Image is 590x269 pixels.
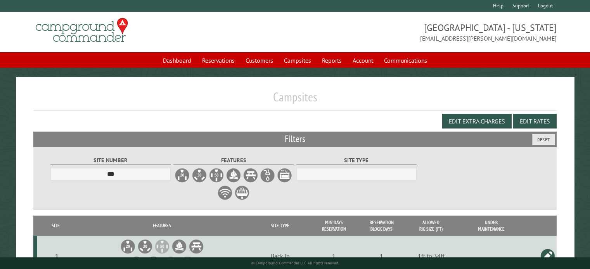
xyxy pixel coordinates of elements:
[513,114,557,129] button: Edit Rates
[405,216,457,236] th: Allowed Rig Size (ft)
[251,260,339,266] small: © Campground Commander LLC. All rights reserved.
[317,53,346,68] a: Reports
[37,216,74,236] th: Site
[260,168,275,183] label: Water Hookup
[279,53,316,68] a: Campsites
[175,168,190,183] label: 20A Electrical Hookup
[311,252,356,260] div: 1
[33,132,557,146] h2: Filters
[40,252,73,260] div: 1
[120,239,136,254] li: 20A Electrical Hookup
[192,168,207,183] label: 30A Electrical Hookup
[540,248,555,264] a: Edit this campsite
[295,21,557,43] span: [GEOGRAPHIC_DATA] - [US_STATE] [EMAIL_ADDRESS][PERSON_NAME][DOMAIN_NAME]
[171,239,187,254] li: Firepit
[241,53,278,68] a: Customers
[226,168,241,183] label: Firepit
[358,216,405,236] th: Reservation Block Days
[359,252,404,260] div: 1
[250,216,310,236] th: Site Type
[173,156,294,165] label: Features
[348,53,378,68] a: Account
[532,134,555,145] button: Reset
[296,156,417,165] label: Site Type
[407,252,456,260] div: 1ft to 34ft
[50,156,171,165] label: Site Number
[197,53,239,68] a: Reservations
[379,53,432,68] a: Communications
[189,239,204,254] li: Picnic Table
[243,168,258,183] label: Picnic Table
[33,89,557,111] h1: Campsites
[310,216,358,236] th: Min Days Reservation
[234,185,250,200] label: Grill
[457,216,526,236] th: Under Maintenance
[74,216,250,236] th: Features
[158,53,196,68] a: Dashboard
[154,239,170,254] li: 50A Electrical Hookup
[277,168,292,183] label: Sewer Hookup
[209,168,224,183] label: 50A Electrical Hookup
[33,15,130,45] img: Campground Commander
[217,185,233,200] label: WiFi Service
[137,239,153,254] li: 30A Electrical Hookup
[251,252,309,260] div: Back in
[442,114,512,129] button: Edit Extra Charges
